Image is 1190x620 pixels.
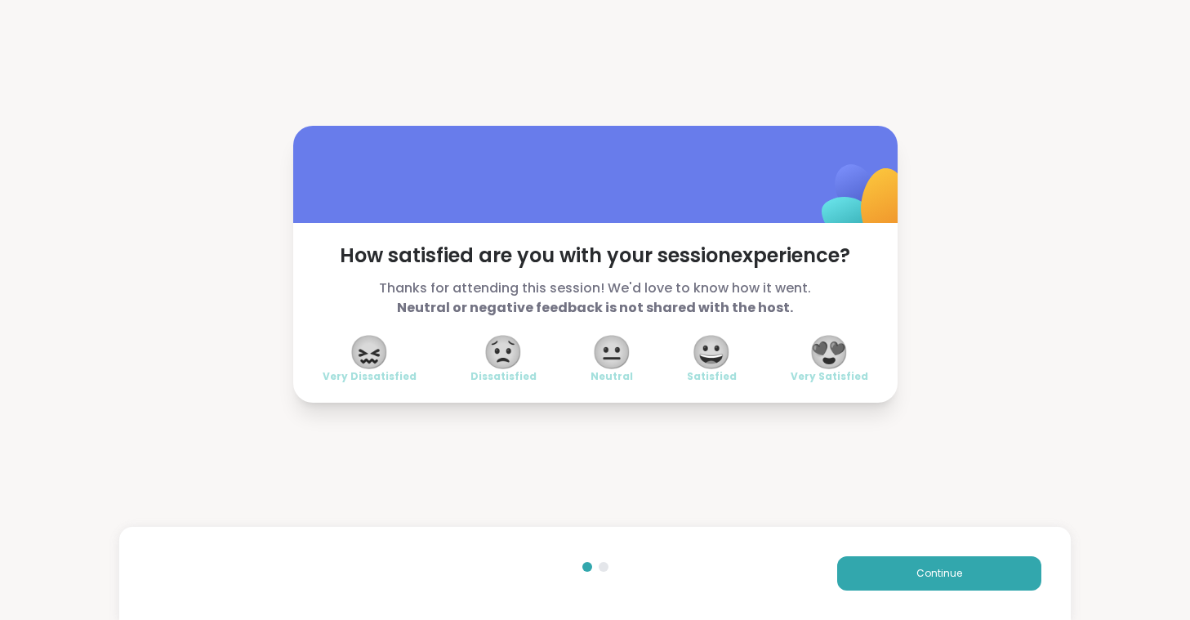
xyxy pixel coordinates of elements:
[483,337,524,367] span: 😟
[837,556,1041,591] button: Continue
[591,337,632,367] span: 😐
[691,337,732,367] span: 😀
[783,122,946,284] img: ShareWell Logomark
[397,298,793,317] b: Neutral or negative feedback is not shared with the host.
[323,370,417,383] span: Very Dissatisfied
[591,370,633,383] span: Neutral
[323,243,868,269] span: How satisfied are you with your session experience?
[916,566,962,581] span: Continue
[809,337,849,367] span: 😍
[791,370,868,383] span: Very Satisfied
[349,337,390,367] span: 😖
[323,279,868,318] span: Thanks for attending this session! We'd love to know how it went.
[470,370,537,383] span: Dissatisfied
[687,370,737,383] span: Satisfied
